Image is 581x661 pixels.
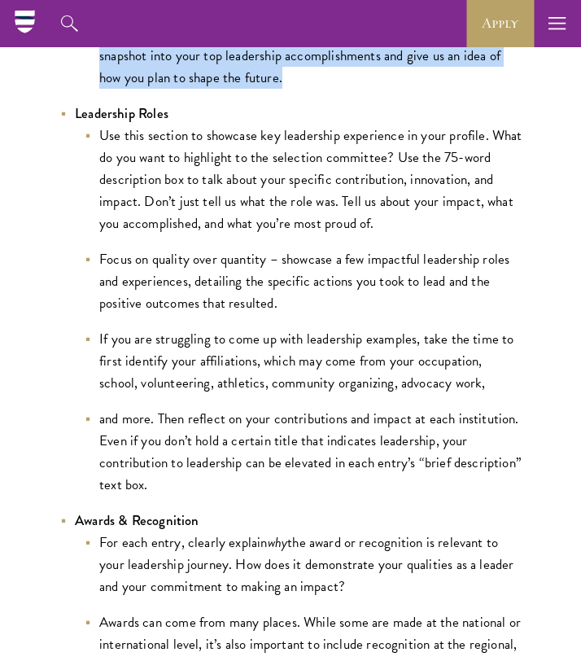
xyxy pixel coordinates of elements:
em: why [268,532,288,553]
li: If you are struggling to come up with leadership examples, take the time to first identify your a... [83,328,522,394]
strong: Awards & Recognition [75,510,199,531]
li: Use this section to showcase key leadership experience in your profile. What do you want to highl... [83,125,522,234]
li: Think of your 100-word bio as your elevator pitch. It should provide a snapshot into your top lea... [83,23,522,89]
li: For each entry, clearly explain the award or recognition is relevant to your leadership journey. ... [83,532,522,598]
li: Focus on quality over quantity – showcase a few impactful leadership roles and experiences, detai... [83,248,522,314]
li: and more. Then reflect on your contributions and impact at each institution. Even if you don’t ho... [83,408,522,496]
strong: Leadership Roles [75,103,168,124]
